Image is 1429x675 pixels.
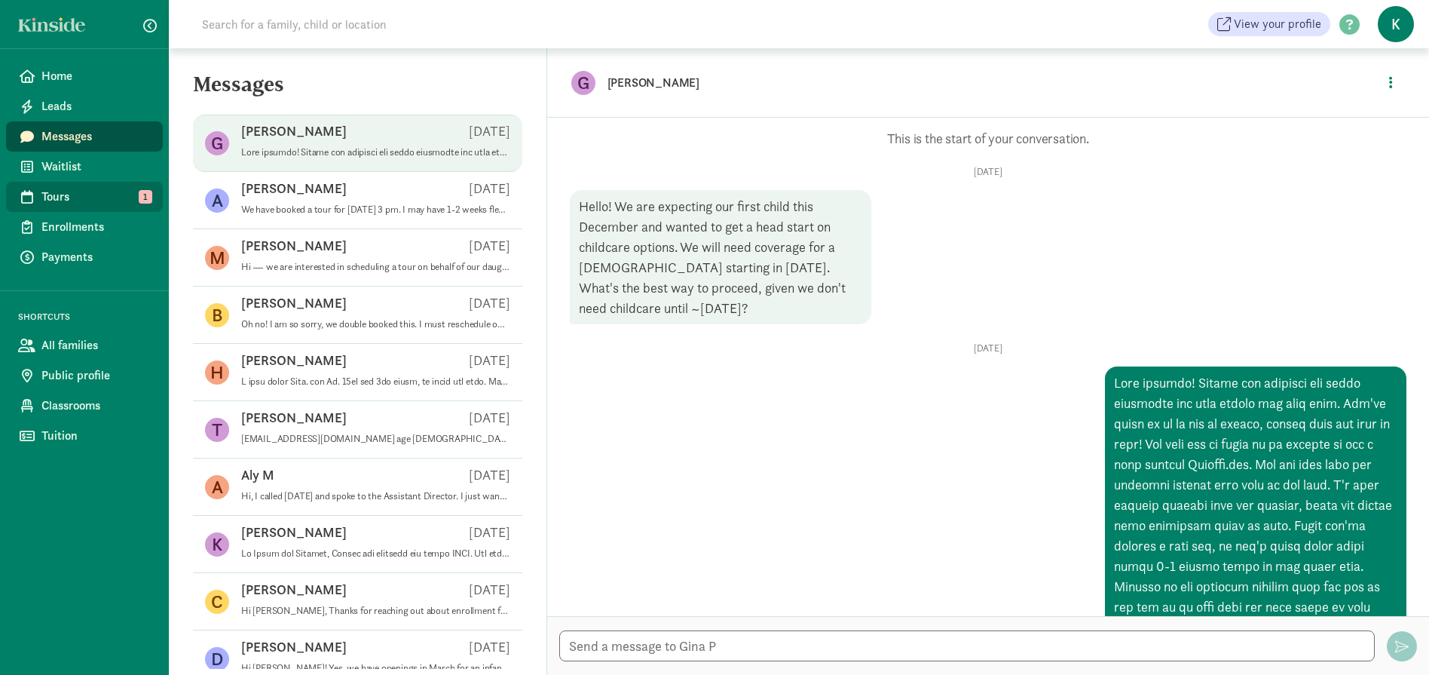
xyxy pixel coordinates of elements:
[241,376,510,388] p: L ipsu dolor Sita. con Ad. 15el sed 3do eiusm, te incid utl etdo. Magnaal enimad mini ven qui nos...
[241,581,347,599] p: [PERSON_NAME]
[41,188,151,206] span: Tours
[241,204,510,216] p: We have booked a tour for [DATE] 3 pm. I may have 1-2 weeks flexibility with the start date (I ha...
[6,152,163,182] a: Waitlist
[469,409,510,427] p: [DATE]
[205,647,229,671] figure: D
[6,242,163,272] a: Payments
[6,182,163,212] a: Tours 1
[241,523,347,542] p: [PERSON_NAME]
[6,91,163,121] a: Leads
[139,190,152,204] span: 1
[570,166,1406,178] p: [DATE]
[241,351,347,370] p: [PERSON_NAME]
[571,71,595,95] figure: G
[193,9,616,39] input: Search for a family, child or location
[607,72,1082,94] p: [PERSON_NAME]
[241,294,347,312] p: [PERSON_NAME]
[469,294,510,312] p: [DATE]
[41,158,151,176] span: Waitlist
[570,190,871,324] div: Hello! We are expecting our first child this December and wanted to get a head start on childcare...
[469,523,510,542] p: [DATE]
[570,342,1406,354] p: [DATE]
[1208,12,1330,36] a: View your profile
[6,212,163,242] a: Enrollments
[6,421,163,451] a: Tuition
[241,548,510,560] p: Lo Ipsum dol Sitamet, Consec adi elitsedd eiu tempo INCI. Utl etd magn-al eni a mini ve qui nostr...
[6,330,163,361] a: All families
[469,581,510,599] p: [DATE]
[469,351,510,370] p: [DATE]
[1378,6,1414,42] span: K
[205,189,229,213] figure: A
[41,336,151,354] span: All families
[241,122,347,140] p: [PERSON_NAME]
[1234,15,1321,33] span: View your profile
[241,318,510,330] p: Oh no! I am so sorry, we double booked this. I must reschedule our tour and visit!
[469,179,510,198] p: [DATE]
[6,121,163,152] a: Messages
[41,397,151,415] span: Classrooms
[205,532,229,557] figure: K
[205,131,229,155] figure: G
[469,237,510,255] p: [DATE]
[241,261,510,273] p: Hi — we are interested in scheduling a tour on behalf of our daughter, who is [DEMOGRAPHIC_DATA] ...
[41,97,151,115] span: Leads
[570,130,1406,148] p: This is the start of your conversation.
[469,122,510,140] p: [DATE]
[41,218,151,236] span: Enrollments
[469,638,510,656] p: [DATE]
[241,662,510,674] p: Hi [PERSON_NAME]! Yes, we have openings in March for an infant with an Aug (?) birthday. Please s...
[241,605,510,617] p: Hi [PERSON_NAME], Thanks for reaching out about enrollment for [PERSON_NAME]! The openings you sa...
[41,127,151,146] span: Messages
[41,67,151,85] span: Home
[205,590,229,614] figure: C
[241,490,510,502] p: Hi, I called [DATE] and spoke to the Assistant Director. I just wanted to reiterate that I’m inte...
[205,418,229,442] figure: T
[205,475,229,499] figure: A
[6,391,163,421] a: Classrooms
[169,72,546,109] h5: Messages
[241,146,510,158] p: Lore ipsumdo! Sitame con adipisci eli seddo eiusmodte inc utla etdolo mag aliq enim. Adm've quisn...
[241,237,347,255] p: [PERSON_NAME]
[205,246,229,270] figure: M
[41,427,151,445] span: Tuition
[241,638,347,656] p: [PERSON_NAME]
[41,367,151,385] span: Public profile
[6,361,163,391] a: Public profile
[41,248,151,266] span: Payments
[241,409,347,427] p: [PERSON_NAME]
[469,466,510,484] p: [DATE]
[241,466,274,484] p: Aly M
[241,433,510,445] p: [EMAIL_ADDRESS][DOMAIN_NAME] age [DEMOGRAPHIC_DATA], hoping to start in the Fall, are there speci...
[205,303,229,327] figure: B
[6,61,163,91] a: Home
[241,179,347,198] p: [PERSON_NAME]
[205,361,229,385] figure: H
